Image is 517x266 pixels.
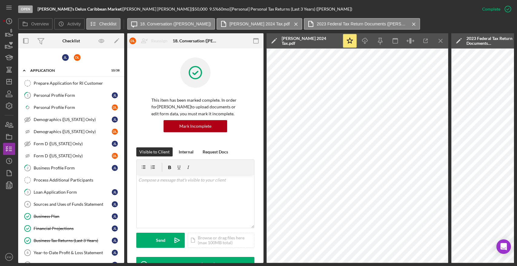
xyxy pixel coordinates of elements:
button: Send [136,233,185,248]
button: Activity [54,18,85,30]
button: [PERSON_NAME] 2024 Tax.pdf [217,18,302,30]
button: 18. Conversation ([PERSON_NAME]) [127,18,215,30]
p: This item has been marked complete. In order for [PERSON_NAME] to upload documents or edit form d... [151,97,239,117]
button: Checklist [86,18,121,30]
button: Complete [476,3,514,15]
div: J L [112,92,118,98]
div: J L [112,225,118,232]
div: J L [112,238,118,244]
tspan: 4 [27,202,29,206]
label: Overview [31,21,49,26]
a: 2Business Profile FormJL [21,162,121,174]
tspan: 8 [27,251,28,255]
a: 8Year-to-Date Profit & Loss StatementJL [21,247,121,259]
div: Internal [179,147,194,156]
div: J L [112,141,118,147]
tspan: 3 [27,190,28,194]
a: 1Personal Profile FormJL [21,89,121,101]
a: 4Sources and Uses of Funds StatementJL [21,198,121,210]
text: KW [7,255,12,259]
div: Application [30,69,104,72]
a: 3Loan Application FormJL [21,186,121,198]
label: Activity [67,21,81,26]
div: [PERSON_NAME] 2024 Tax.pdf [282,36,339,46]
div: J L [62,54,69,61]
div: Complete [482,3,500,15]
button: Mark Incomplete [164,120,227,132]
div: Personal Profile Form [34,93,112,98]
b: [PERSON_NAME]'s Delux Caribbean Market [38,6,121,11]
div: Form D ([US_STATE] Only) [34,141,112,146]
button: Visible to Client [136,147,173,156]
div: Send [156,233,165,248]
div: Business Tax Returns (Last 3 Years) [34,238,112,243]
div: 60 mo [218,7,229,11]
button: 2023 Federal Tax Return Documents ([PERSON_NAME]).pdf [304,18,420,30]
label: [PERSON_NAME] 2024 Tax.pdf [230,21,290,26]
div: J L [112,213,118,219]
button: Internal [176,147,197,156]
div: D L [112,153,118,159]
div: Open [18,5,33,13]
div: Mark Incomplete [179,120,211,132]
div: 18. Conversation ([PERSON_NAME]) [173,38,218,43]
a: Demographics ([US_STATE] Only)JL [21,113,121,126]
div: J L [112,189,118,195]
div: D L [112,129,118,135]
tspan: 1 [27,93,28,97]
a: Process Additional Participants [21,174,121,186]
div: Open Intercom Messenger [496,239,511,254]
div: J L [112,250,118,256]
button: KW [3,251,15,263]
div: 9.5 % [209,7,218,11]
button: Request Docs [200,147,231,156]
div: Checklist [62,38,80,43]
div: [PERSON_NAME] [PERSON_NAME] | [123,7,192,11]
div: Request Docs [203,147,228,156]
div: D L [129,38,136,44]
div: | [Personal] Personal Tax Returns (Last 3 Years) ([PERSON_NAME]) [229,7,352,11]
button: Overview [18,18,53,30]
div: J L [112,165,118,171]
div: Loan Application Form [34,190,112,195]
label: Checklist [99,21,117,26]
div: Business Profile Form [34,166,112,170]
a: Business PlanJL [21,210,121,222]
div: Demographics ([US_STATE] Only) [34,129,112,134]
a: Personal Profile FormDL [21,101,121,113]
button: DLReassign [126,35,174,47]
a: Business Tax Returns (Last 3 Years)JL [21,235,121,247]
a: Demographics ([US_STATE] Only)DL [21,126,121,138]
a: Form D ([US_STATE] Only)JL [21,138,121,150]
div: D L [74,54,81,61]
div: Prepare Application for RI Customer [34,81,121,86]
span: $50,000 [192,6,207,11]
div: Personal Profile Form [34,105,112,110]
tspan: 2 [27,166,28,170]
div: Process Additional Participants [34,178,121,182]
div: D L [112,104,118,110]
div: Visible to Client [139,147,170,156]
div: | [38,7,123,11]
label: 18. Conversation ([PERSON_NAME]) [140,21,211,26]
div: J L [112,201,118,207]
div: Reassign [151,35,167,47]
div: Sources and Uses of Funds Statement [34,202,112,207]
div: Year-to-Date Profit & Loss Statement [34,250,112,255]
label: 2023 Federal Tax Return Documents ([PERSON_NAME]).pdf [317,21,408,26]
a: Financial ProjectionsJL [21,222,121,235]
a: Prepare Application for RI Customer [21,77,121,89]
div: Financial Projections [34,226,112,231]
div: Form D ([US_STATE] Only) [34,153,112,158]
div: Business Plan [34,214,112,219]
div: J L [112,117,118,123]
a: Form D ([US_STATE] Only)DL [21,150,121,162]
div: Demographics ([US_STATE] Only) [34,117,112,122]
div: 10 / 38 [109,69,120,72]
